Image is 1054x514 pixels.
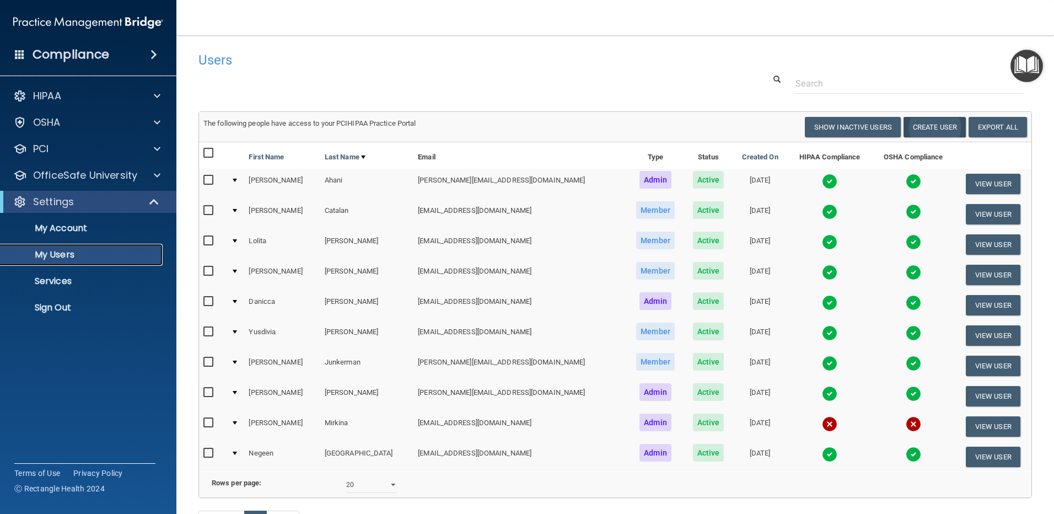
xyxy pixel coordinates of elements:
[693,262,724,280] span: Active
[325,151,365,164] a: Last Name
[13,12,163,34] img: PMB logo
[822,447,837,462] img: tick.e7d51cea.svg
[320,320,413,351] td: [PERSON_NAME]
[906,295,921,310] img: tick.e7d51cea.svg
[822,416,837,432] img: cross.ca9f0e7f.svg
[203,119,416,127] span: The following people have access to your PCIHIPAA Practice Portal
[906,325,921,341] img: tick.e7d51cea.svg
[863,436,1041,480] iframe: Drift Widget Chat Controller
[7,223,158,234] p: My Account
[33,195,74,208] p: Settings
[733,320,787,351] td: [DATE]
[742,151,778,164] a: Created On
[413,442,627,472] td: [EMAIL_ADDRESS][DOMAIN_NAME]
[693,171,724,189] span: Active
[906,265,921,280] img: tick.e7d51cea.svg
[639,383,671,401] span: Admin
[693,323,724,340] span: Active
[244,199,320,229] td: [PERSON_NAME]
[244,320,320,351] td: Yusdivia
[906,416,921,432] img: cross.ca9f0e7f.svg
[244,351,320,381] td: [PERSON_NAME]
[636,201,675,219] span: Member
[733,260,787,290] td: [DATE]
[33,142,49,156] p: PCI
[822,265,837,280] img: tick.e7d51cea.svg
[822,174,837,189] img: tick.e7d51cea.svg
[636,323,675,340] span: Member
[822,295,837,310] img: tick.e7d51cea.svg
[795,73,1024,94] input: Search
[639,414,671,431] span: Admin
[627,142,684,169] th: Type
[966,204,1020,224] button: View User
[733,169,787,199] td: [DATE]
[639,444,671,462] span: Admin
[733,351,787,381] td: [DATE]
[413,351,627,381] td: [PERSON_NAME][EMAIL_ADDRESS][DOMAIN_NAME]
[413,229,627,260] td: [EMAIL_ADDRESS][DOMAIN_NAME]
[733,290,787,320] td: [DATE]
[693,414,724,431] span: Active
[966,416,1020,437] button: View User
[822,356,837,371] img: tick.e7d51cea.svg
[966,325,1020,346] button: View User
[320,381,413,411] td: [PERSON_NAME]
[966,386,1020,406] button: View User
[13,89,160,103] a: HIPAA
[906,386,921,401] img: tick.e7d51cea.svg
[693,383,724,401] span: Active
[966,265,1020,285] button: View User
[413,290,627,320] td: [EMAIL_ADDRESS][DOMAIN_NAME]
[212,479,261,487] b: Rows per page:
[636,353,675,371] span: Member
[320,411,413,442] td: Mirkina
[733,411,787,442] td: [DATE]
[693,353,724,371] span: Active
[7,249,158,260] p: My Users
[244,260,320,290] td: [PERSON_NAME]
[639,171,671,189] span: Admin
[733,229,787,260] td: [DATE]
[413,381,627,411] td: [PERSON_NAME][EMAIL_ADDRESS][DOMAIN_NAME]
[244,442,320,472] td: Negeen
[636,262,675,280] span: Member
[413,411,627,442] td: [EMAIL_ADDRESS][DOMAIN_NAME]
[733,199,787,229] td: [DATE]
[413,260,627,290] td: [EMAIL_ADDRESS][DOMAIN_NAME]
[693,292,724,310] span: Active
[966,174,1020,194] button: View User
[872,142,955,169] th: OSHA Compliance
[906,204,921,219] img: tick.e7d51cea.svg
[33,116,61,129] p: OSHA
[320,442,413,472] td: [GEOGRAPHIC_DATA]
[822,234,837,250] img: tick.e7d51cea.svg
[14,468,60,479] a: Terms of Use
[320,229,413,260] td: [PERSON_NAME]
[320,260,413,290] td: [PERSON_NAME]
[320,351,413,381] td: Junkerman
[966,295,1020,315] button: View User
[244,381,320,411] td: [PERSON_NAME]
[320,169,413,199] td: Ahani
[636,232,675,249] span: Member
[733,442,787,472] td: [DATE]
[320,199,413,229] td: Catalan
[684,142,733,169] th: Status
[33,89,61,103] p: HIPAA
[33,47,109,62] h4: Compliance
[966,356,1020,376] button: View User
[733,381,787,411] td: [DATE]
[413,142,627,169] th: Email
[822,325,837,341] img: tick.e7d51cea.svg
[822,204,837,219] img: tick.e7d51cea.svg
[787,142,872,169] th: HIPAA Compliance
[805,117,901,137] button: Show Inactive Users
[244,169,320,199] td: [PERSON_NAME]
[413,199,627,229] td: [EMAIL_ADDRESS][DOMAIN_NAME]
[966,234,1020,255] button: View User
[14,483,105,494] span: Ⓒ Rectangle Health 2024
[244,411,320,442] td: [PERSON_NAME]
[904,117,966,137] button: Create User
[693,201,724,219] span: Active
